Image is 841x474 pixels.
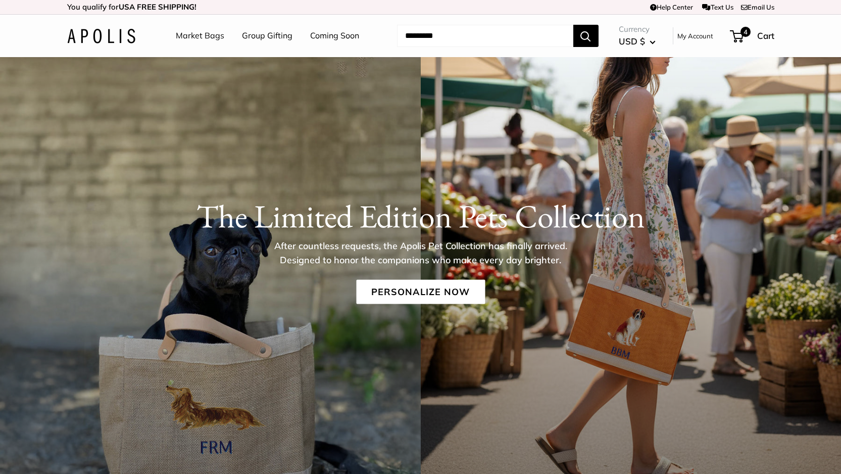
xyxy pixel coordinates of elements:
a: Text Us [702,3,733,11]
p: After countless requests, the Apolis Pet Collection has finally arrived. Designed to honor the co... [257,239,585,267]
a: Personalize Now [356,279,485,304]
a: Market Bags [176,28,224,43]
strong: USA FREE SHIPPING! [119,2,196,12]
a: Email Us [741,3,774,11]
a: 4 Cart [731,28,774,44]
span: 4 [740,27,750,37]
a: Help Center [650,3,693,11]
input: Search... [397,25,573,47]
a: My Account [677,30,713,42]
span: Currency [619,22,656,36]
h1: The Limited Edition Pets Collection [67,197,774,235]
img: Apolis [67,29,135,43]
button: USD $ [619,33,656,50]
a: Coming Soon [310,28,359,43]
span: Cart [757,30,774,41]
span: USD $ [619,36,645,46]
a: Group Gifting [242,28,292,43]
button: Search [573,25,599,47]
